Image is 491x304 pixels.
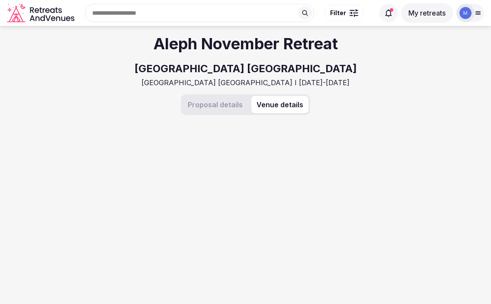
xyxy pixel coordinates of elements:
[401,9,453,17] a: My retreats
[154,33,338,54] h1: Aleph November Retreat
[251,96,308,113] button: Venue details
[183,96,248,113] button: Proposal details
[459,7,472,19] img: maddie
[330,9,346,17] span: Filter
[7,3,76,23] svg: Retreats and Venues company logo
[401,3,453,23] button: My retreats
[135,61,357,76] h2: [GEOGRAPHIC_DATA] [GEOGRAPHIC_DATA]
[324,5,364,21] button: Filter
[7,3,76,23] a: Visit the homepage
[141,78,350,87] h3: [GEOGRAPHIC_DATA] [GEOGRAPHIC_DATA] I [DATE]-[DATE]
